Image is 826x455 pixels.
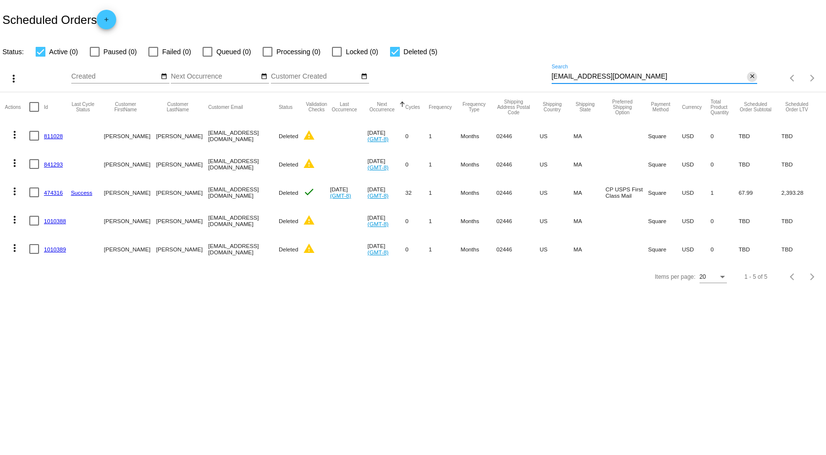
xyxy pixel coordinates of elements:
mat-cell: 02446 [496,207,540,235]
mat-icon: more_vert [9,242,21,254]
mat-cell: TBD [782,122,821,150]
mat-cell: 1 [429,178,460,207]
mat-cell: 0 [405,235,429,263]
button: Change sorting for Frequency [429,104,452,110]
mat-cell: 02446 [496,122,540,150]
mat-cell: MA [574,150,606,178]
mat-select: Items per page: [700,274,727,281]
mat-cell: [PERSON_NAME] [156,150,208,178]
input: Created [71,73,159,81]
button: Change sorting for PaymentMethod.Type [648,102,673,112]
button: Change sorting for CurrencyIso [682,104,702,110]
span: Active (0) [49,46,78,58]
mat-icon: warning [303,158,315,169]
mat-cell: TBD [739,150,782,178]
span: Queued (0) [216,46,251,58]
button: Clear [747,72,757,82]
mat-cell: TBD [739,235,782,263]
mat-cell: Square [648,207,682,235]
span: Processing (0) [276,46,320,58]
mat-cell: Months [460,235,496,263]
mat-cell: TBD [739,207,782,235]
mat-cell: Square [648,178,682,207]
mat-cell: USD [682,235,711,263]
div: Items per page: [655,273,695,280]
button: Previous page [783,68,803,88]
mat-cell: USD [682,150,711,178]
mat-cell: USD [682,178,711,207]
mat-cell: USD [682,122,711,150]
mat-icon: date_range [361,73,368,81]
mat-cell: [PERSON_NAME] [104,207,156,235]
span: Deleted [279,189,298,196]
mat-cell: 0 [405,150,429,178]
a: (GMT-8) [330,192,351,199]
button: Change sorting for LastOccurrenceUtc [330,102,359,112]
mat-cell: [PERSON_NAME] [156,122,208,150]
mat-icon: date_range [261,73,268,81]
a: 1010389 [44,246,66,252]
mat-cell: US [539,122,573,150]
mat-cell: 1 [429,207,460,235]
mat-cell: US [539,150,573,178]
mat-cell: [PERSON_NAME] [104,178,156,207]
mat-cell: Months [460,178,496,207]
button: Change sorting for FrequencyType [460,102,487,112]
button: Change sorting for Cycles [405,104,420,110]
mat-cell: US [539,235,573,263]
mat-icon: date_range [161,73,167,81]
a: 1010388 [44,218,66,224]
mat-cell: Square [648,235,682,263]
mat-cell: 0 [405,207,429,235]
span: Deleted (5) [404,46,437,58]
span: 20 [700,273,706,280]
mat-cell: TBD [782,207,821,235]
mat-cell: MA [574,207,606,235]
mat-icon: more_vert [9,129,21,141]
span: Paused (0) [103,46,137,58]
mat-cell: 1 [429,150,460,178]
mat-cell: [DATE] [368,207,405,235]
mat-cell: [EMAIL_ADDRESS][DOMAIN_NAME] [208,235,279,263]
mat-cell: 02446 [496,235,540,263]
mat-cell: 02446 [496,178,540,207]
mat-cell: [DATE] [368,235,405,263]
button: Change sorting for Id [44,104,48,110]
mat-cell: [DATE] [330,178,368,207]
mat-cell: [PERSON_NAME] [156,207,208,235]
button: Change sorting for LastProcessingCycleId [71,102,95,112]
span: Status: [2,48,24,56]
input: Next Occurrence [171,73,259,81]
mat-cell: 0 [711,150,739,178]
mat-header-cell: Validation Checks [303,92,330,122]
mat-cell: [PERSON_NAME] [156,235,208,263]
mat-cell: 1 [429,235,460,263]
mat-cell: [EMAIL_ADDRESS][DOMAIN_NAME] [208,207,279,235]
span: Deleted [279,133,298,139]
mat-icon: check [303,186,315,198]
mat-cell: MA [574,122,606,150]
mat-cell: Square [648,122,682,150]
a: Success [71,189,92,196]
input: Search [552,73,747,81]
mat-cell: Months [460,207,496,235]
mat-cell: 0 [711,235,739,263]
mat-cell: [DATE] [368,178,405,207]
button: Change sorting for ShippingPostcode [496,99,531,115]
mat-cell: [PERSON_NAME] [104,122,156,150]
mat-cell: Months [460,122,496,150]
mat-cell: TBD [739,122,782,150]
a: 474316 [44,189,63,196]
input: Customer Created [271,73,359,81]
mat-cell: 32 [405,178,429,207]
mat-icon: more_vert [9,157,21,169]
mat-header-cell: Total Product Quantity [711,92,739,122]
mat-icon: warning [303,129,315,141]
a: (GMT-8) [368,249,389,255]
button: Change sorting for Status [279,104,292,110]
mat-cell: [EMAIL_ADDRESS][DOMAIN_NAME] [208,178,279,207]
mat-cell: [DATE] [368,150,405,178]
mat-icon: more_vert [9,186,21,197]
button: Change sorting for CustomerFirstName [104,102,147,112]
mat-cell: 0 [405,122,429,150]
